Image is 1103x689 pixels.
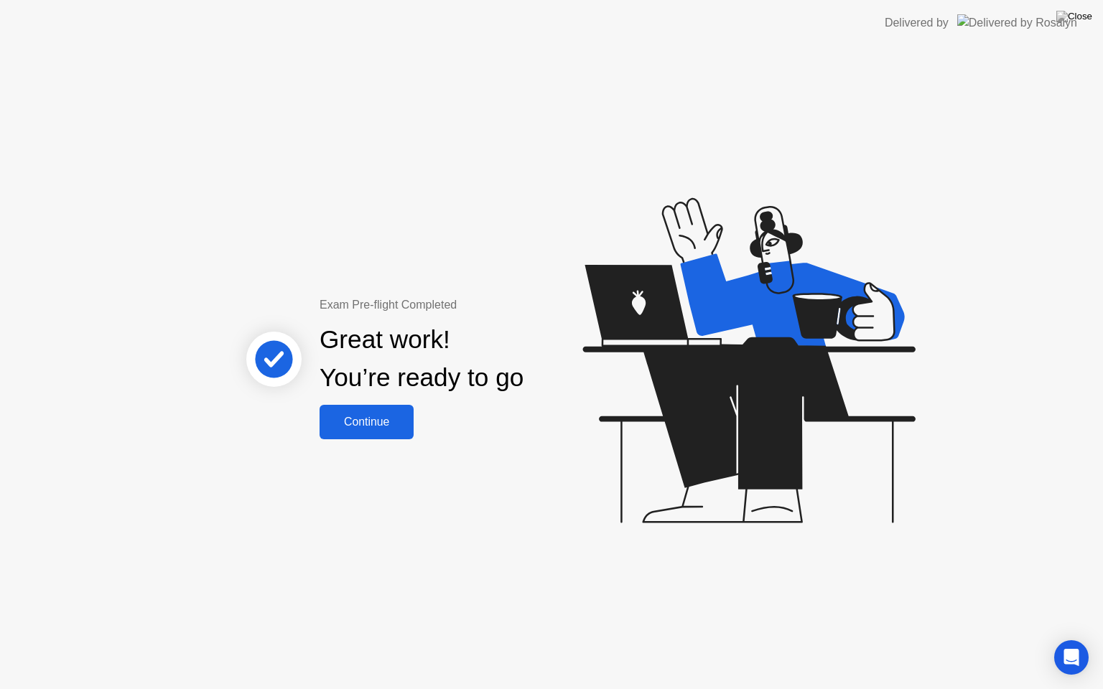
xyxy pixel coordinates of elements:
[885,14,949,32] div: Delivered by
[1054,640,1089,675] div: Open Intercom Messenger
[320,321,523,397] div: Great work! You’re ready to go
[1056,11,1092,22] img: Close
[320,296,616,314] div: Exam Pre-flight Completed
[320,405,414,439] button: Continue
[957,14,1077,31] img: Delivered by Rosalyn
[324,416,409,428] div: Continue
